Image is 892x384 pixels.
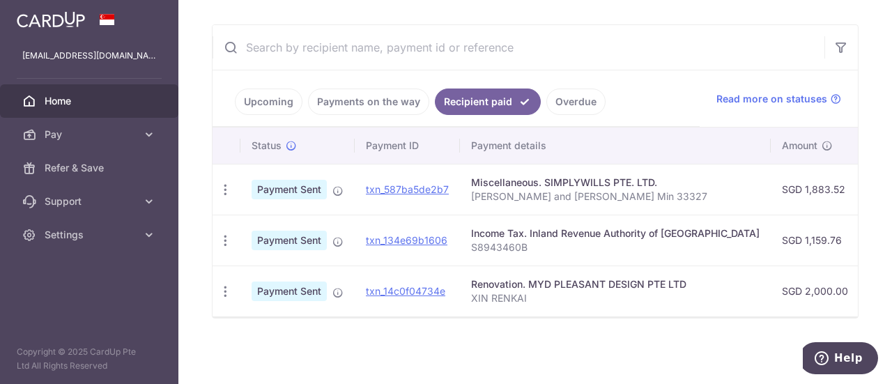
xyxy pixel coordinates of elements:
[460,128,771,164] th: Payment details
[471,240,760,254] p: S8943460B
[471,176,760,190] div: Miscellaneous. SIMPLYWILLS PTE. LTD.
[213,25,824,70] input: Search by recipient name, payment id or reference
[45,194,137,208] span: Support
[252,180,327,199] span: Payment Sent
[22,49,156,63] p: [EMAIL_ADDRESS][DOMAIN_NAME]
[546,89,606,115] a: Overdue
[17,11,85,28] img: CardUp
[45,161,137,175] span: Refer & Save
[471,277,760,291] div: Renovation. MYD PLEASANT DESIGN PTE LTD
[45,128,137,141] span: Pay
[471,190,760,203] p: [PERSON_NAME] and [PERSON_NAME] Min 33327
[471,226,760,240] div: Income Tax. Inland Revenue Authority of [GEOGRAPHIC_DATA]
[435,89,541,115] a: Recipient paid
[235,89,302,115] a: Upcoming
[366,285,445,297] a: txn_14c0f04734e
[308,89,429,115] a: Payments on the way
[366,183,449,195] a: txn_587ba5de2b7
[803,342,878,377] iframe: Opens a widget where you can find more information
[252,231,327,250] span: Payment Sent
[716,92,841,106] a: Read more on statuses
[771,164,859,215] td: SGD 1,883.52
[771,215,859,266] td: SGD 1,159.76
[355,128,460,164] th: Payment ID
[471,291,760,305] p: XIN RENKAI
[366,234,447,246] a: txn_134e69b1606
[716,92,827,106] span: Read more on statuses
[782,139,817,153] span: Amount
[252,139,282,153] span: Status
[45,94,137,108] span: Home
[252,282,327,301] span: Payment Sent
[45,228,137,242] span: Settings
[771,266,859,316] td: SGD 2,000.00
